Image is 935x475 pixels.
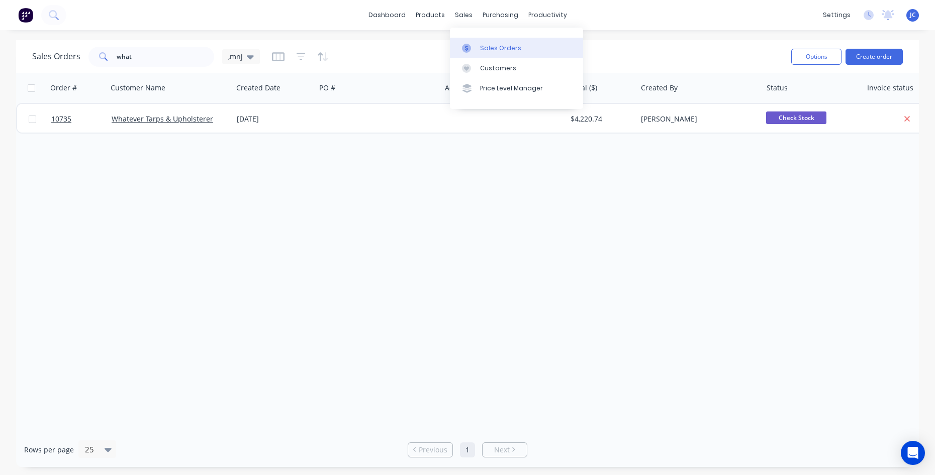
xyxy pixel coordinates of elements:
div: Status [767,83,788,93]
div: Order # [50,83,77,93]
a: Customers [450,58,583,78]
div: sales [450,8,478,23]
div: Created By [641,83,678,93]
a: Price Level Manager [450,78,583,98]
div: Open Intercom Messenger [901,441,925,465]
span: Check Stock [766,111,826,124]
img: Factory [18,8,33,23]
div: $4,220.74 [571,114,630,124]
a: Whatever Tarps & Upholsterer [112,114,213,124]
div: Invoice status [867,83,913,93]
span: Rows per page [24,445,74,455]
div: [DATE] [237,114,312,124]
div: purchasing [478,8,523,23]
div: Customer Name [111,83,165,93]
span: 10735 [51,114,71,124]
button: Options [791,49,841,65]
a: Previous page [408,445,452,455]
div: Total ($) [571,83,597,93]
span: ,mnj [228,51,243,62]
div: Customers [480,64,516,73]
button: Create order [846,49,903,65]
div: PO # [319,83,335,93]
div: productivity [523,8,572,23]
div: settings [818,8,856,23]
a: Sales Orders [450,38,583,58]
a: 10735 [51,104,112,134]
a: Page 1 is your current page [460,442,475,457]
div: Sales Orders [480,44,521,53]
span: Next [494,445,510,455]
div: [PERSON_NAME] [641,114,753,124]
span: JC [910,11,916,20]
div: products [411,8,450,23]
div: Accounting Order # [445,83,511,93]
ul: Pagination [404,442,531,457]
a: Next page [483,445,527,455]
h1: Sales Orders [32,52,80,61]
input: Search... [117,47,215,67]
div: Created Date [236,83,280,93]
a: dashboard [363,8,411,23]
span: Previous [419,445,447,455]
div: Price Level Manager [480,84,543,93]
